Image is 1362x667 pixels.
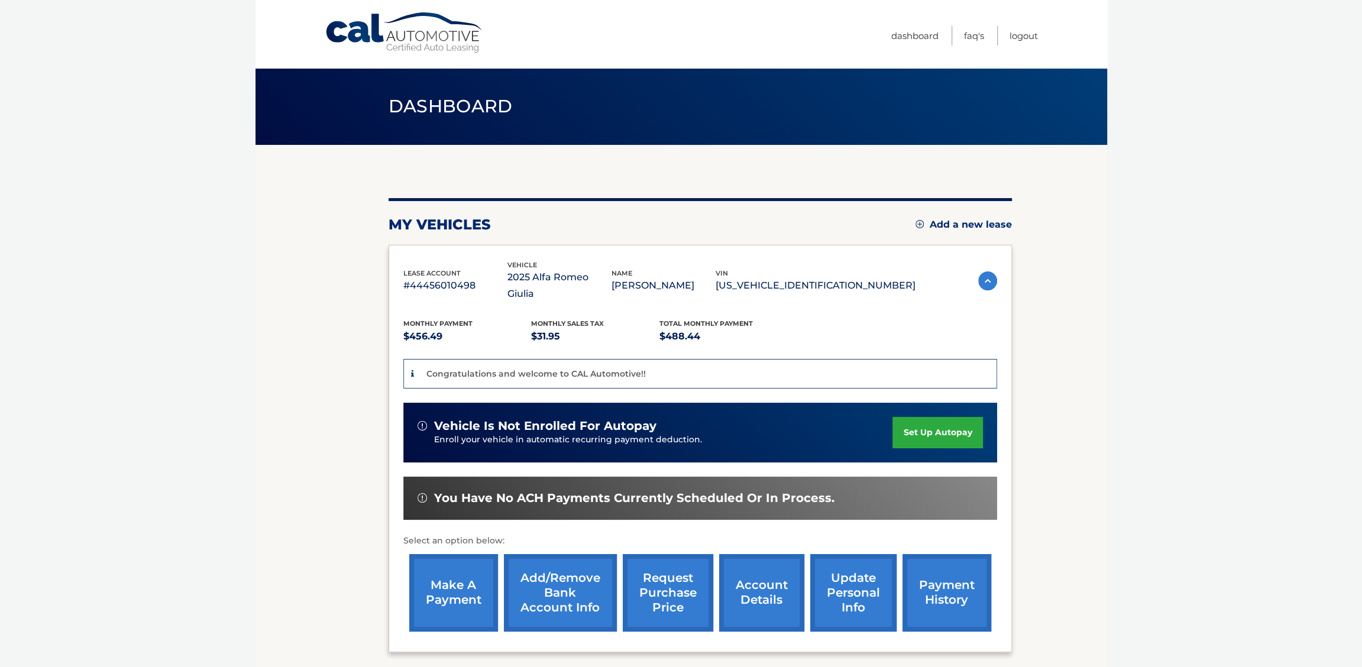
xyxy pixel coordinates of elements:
p: 2025 Alfa Romeo Giulia [507,269,612,302]
p: Enroll your vehicle in automatic recurring payment deduction. [434,433,893,446]
a: Cal Automotive [325,12,484,54]
span: Dashboard [389,95,513,117]
p: $31.95 [531,328,659,345]
a: account details [719,554,804,632]
a: payment history [902,554,991,632]
img: alert-white.svg [418,421,427,430]
span: name [612,269,632,277]
p: $456.49 [403,328,532,345]
img: add.svg [915,220,924,228]
p: Congratulations and welcome to CAL Automotive!! [426,368,646,379]
a: set up autopay [892,417,982,448]
span: You have no ACH payments currently scheduled or in process. [434,491,834,506]
a: FAQ's [964,26,984,46]
a: Add/Remove bank account info [504,554,617,632]
img: alert-white.svg [418,493,427,503]
a: Dashboard [891,26,939,46]
span: Monthly Payment [403,319,473,328]
p: Select an option below: [403,534,997,548]
span: vehicle [507,261,537,269]
span: Monthly sales Tax [531,319,604,328]
a: Logout [1010,26,1038,46]
span: vin [716,269,728,277]
p: $488.44 [659,328,788,345]
span: Total Monthly Payment [659,319,753,328]
span: vehicle is not enrolled for autopay [434,419,656,433]
p: #44456010498 [403,277,507,294]
a: update personal info [810,554,897,632]
p: [US_VEHICLE_IDENTIFICATION_NUMBER] [716,277,915,294]
h2: my vehicles [389,216,491,234]
a: Add a new lease [915,219,1012,231]
img: accordion-active.svg [978,271,997,290]
a: request purchase price [623,554,713,632]
p: [PERSON_NAME] [612,277,716,294]
span: lease account [403,269,461,277]
a: make a payment [409,554,498,632]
